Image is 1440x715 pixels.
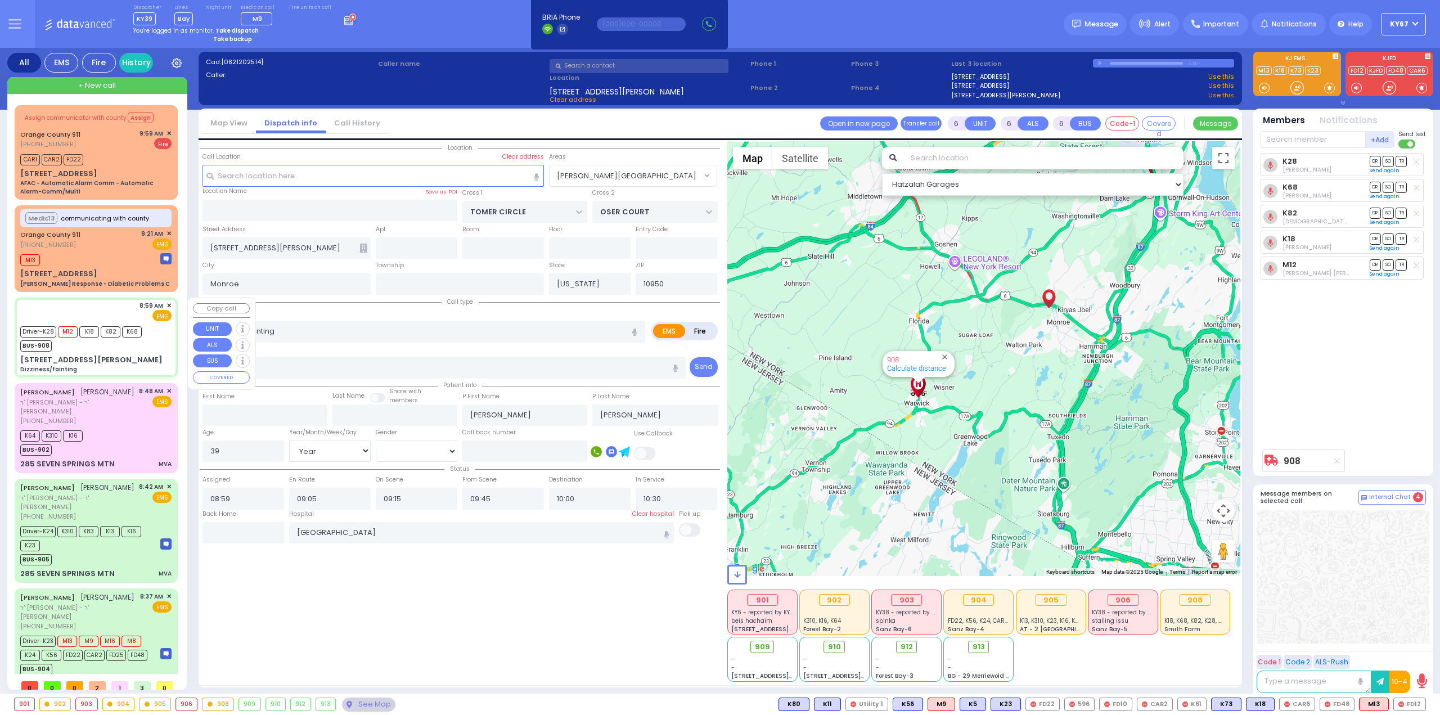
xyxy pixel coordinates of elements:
a: [STREET_ADDRESS] [951,72,1009,82]
a: Send again [1370,167,1399,174]
span: M13 [20,254,40,266]
button: UNIT [965,116,996,131]
label: Caller: [206,70,374,80]
a: [PERSON_NAME] [20,483,75,492]
label: Location Name [202,187,247,196]
span: [PERSON_NAME] [80,483,134,492]
input: Search location here [202,165,544,186]
span: members [389,396,418,404]
span: Phone 3 [851,59,948,69]
button: Send [690,357,718,377]
div: Fire [82,53,116,73]
label: Call back number [462,428,516,437]
span: BUS-905 [20,554,52,565]
span: ✕ [166,386,172,396]
a: Map View [202,118,256,128]
div: BLS [991,698,1021,711]
span: KY38 - reported by KY42 [1092,608,1161,617]
label: P First Name [462,392,499,401]
span: [0821202514] [221,57,263,66]
img: comment-alt.png [1361,495,1367,501]
span: BRIA Phone [542,12,580,23]
button: Code 2 [1284,655,1312,669]
span: 0 [66,681,83,690]
span: DR [1370,182,1381,192]
div: BLS [814,698,841,711]
img: message-box.svg [160,538,172,550]
div: All [7,53,41,73]
label: Pick up [679,510,700,519]
button: Transfer call [901,116,942,131]
div: 904 [963,594,994,606]
a: Orange County 911 [20,230,80,239]
span: CAR1 [20,154,40,165]
div: 910 [266,698,286,710]
h5: Message members on selected call [1261,490,1358,505]
span: DR [1370,259,1381,270]
span: Chaim Dovid Mendlowitz [1282,165,1331,174]
a: Send again [1370,245,1399,251]
span: KY38 - reported by KY42 [876,608,945,617]
span: ✕ [166,592,172,601]
span: K18 [79,326,99,338]
span: ✕ [166,229,172,239]
button: Covered [1142,116,1176,131]
div: 906 [176,698,197,710]
span: 8:37 AM [140,592,163,601]
span: TR [1396,182,1407,192]
span: [PERSON_NAME][GEOGRAPHIC_DATA] [557,170,696,182]
a: K82 [1282,209,1297,217]
a: Use this [1208,72,1234,82]
span: EMS [152,492,172,503]
label: Last Name [332,392,364,401]
label: In Service [636,475,664,484]
img: red-radio-icon.svg [1030,701,1036,707]
span: BUS-902 [20,444,52,456]
button: Show satellite imagery [772,147,828,169]
div: [STREET_ADDRESS] [20,168,97,179]
span: [PHONE_NUMBER] [20,140,76,149]
div: BLS [1211,698,1241,711]
span: Fire [154,138,172,149]
div: 908 [1180,594,1210,606]
label: ZIP [636,261,644,270]
a: M12 [1282,260,1297,269]
div: 904 [103,698,134,710]
span: Help [1348,19,1363,29]
div: 903 [891,594,922,606]
div: EMS [44,53,78,73]
span: K16 [121,526,141,537]
span: 0 [44,681,61,690]
span: 9:21 AM [141,230,163,238]
a: KJFD [1367,66,1385,75]
label: Clear address [502,152,544,161]
span: 1 [111,681,128,690]
label: Caller name [378,59,546,69]
span: Alert [1154,19,1171,29]
label: First Name [202,392,235,401]
span: KY6 - reported by KY71 [731,608,794,617]
button: Drag Pegman onto the map to open Street View [1212,540,1235,563]
span: + New call [78,80,116,91]
div: 912 [291,698,310,710]
span: KY67 [1390,19,1408,29]
label: Use Callback [634,429,673,438]
button: Internal Chat 4 [1358,490,1426,505]
span: EMS [152,239,172,250]
div: BLS [1246,698,1275,711]
span: Patient info [438,381,482,389]
div: 906 [1108,594,1138,606]
a: 908 [1284,457,1300,465]
button: COVERED [193,371,250,384]
span: M12 [58,326,78,338]
a: Open this area in Google Maps (opens a new window) [730,561,767,576]
img: Google [730,561,767,576]
div: MVA [159,569,172,578]
a: Orange County 911 [20,130,80,139]
label: Township [376,261,404,270]
a: Dispatch info [256,118,326,128]
button: UNIT [193,322,232,336]
img: red-radio-icon.svg [1069,701,1075,707]
span: Isaac Herskovits [1282,191,1331,200]
input: (000)000-00000 [597,17,686,31]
